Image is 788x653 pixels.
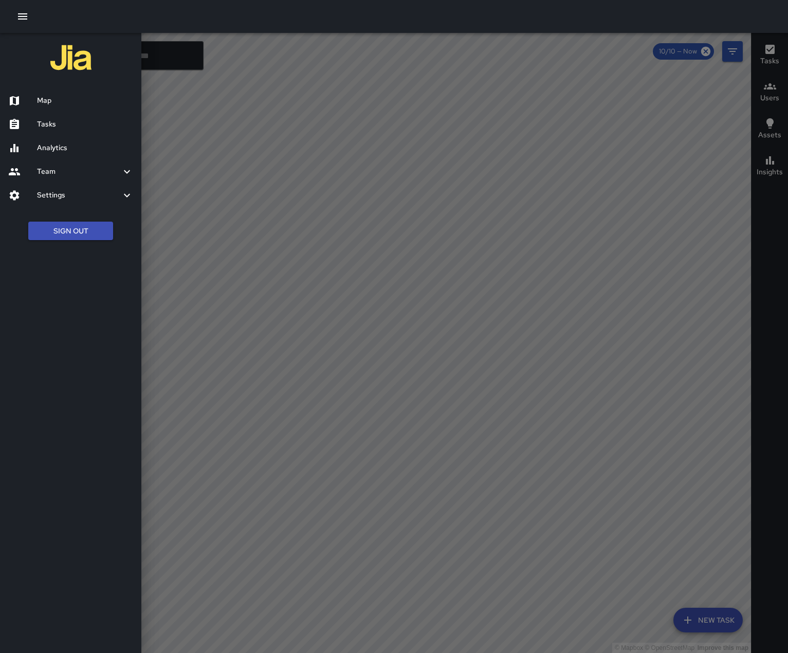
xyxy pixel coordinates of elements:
button: Sign Out [28,222,113,241]
h6: Tasks [37,119,133,130]
h6: Analytics [37,142,133,154]
h6: Map [37,95,133,106]
img: jia-logo [50,37,91,78]
h6: Team [37,166,121,177]
h6: Settings [37,190,121,201]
